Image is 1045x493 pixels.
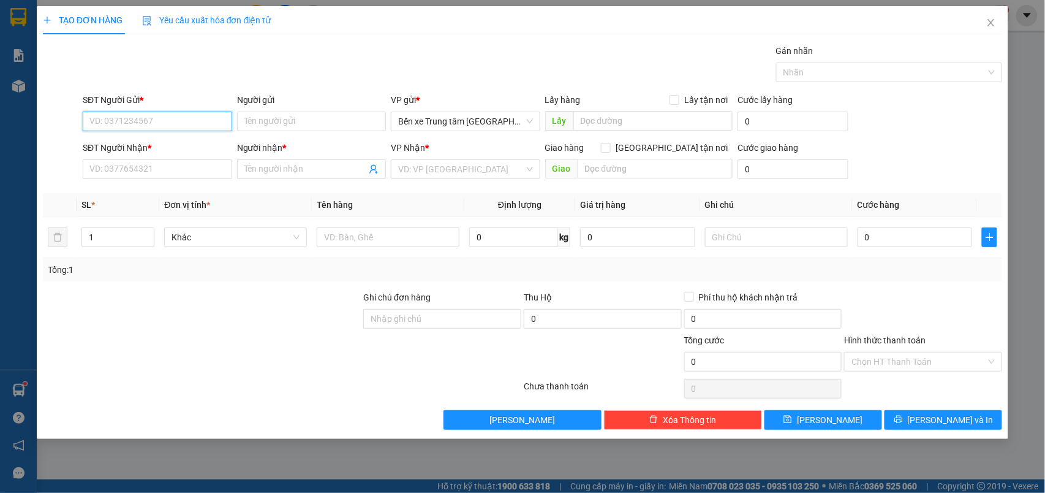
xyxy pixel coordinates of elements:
span: printer [894,415,903,425]
button: plus [982,227,997,247]
span: [PERSON_NAME] [490,413,556,427]
button: [PERSON_NAME] [443,410,602,430]
span: Lấy hàng [545,95,581,105]
div: SĐT Người Nhận [83,141,232,155]
span: kg [558,227,570,247]
div: SĐT Người Gửi [83,93,232,107]
div: VP gửi [391,93,540,107]
div: Người gửi [237,93,387,107]
label: Ghi chú đơn hàng [363,292,431,302]
span: Yêu cầu xuất hóa đơn điện tử [142,15,271,25]
button: printer[PERSON_NAME] và In [885,410,1002,430]
span: Giao hàng [545,143,584,153]
span: user-add [369,164,379,174]
span: Cước hàng [858,200,900,210]
span: Khác [172,228,300,246]
span: Tên hàng [317,200,353,210]
input: Cước giao hàng [738,159,848,179]
label: Cước giao hàng [738,143,798,153]
input: Dọc đường [578,159,733,178]
div: Người nhận [237,141,387,155]
div: Chưa thanh toán [522,380,683,401]
button: deleteXóa Thông tin [604,410,762,430]
button: delete [48,227,67,247]
span: close [986,18,996,28]
span: Tổng cước [684,335,725,345]
label: Hình thức thanh toán [844,335,926,345]
img: icon [142,16,152,26]
span: Giá trị hàng [580,200,625,210]
span: Thu Hộ [524,292,552,302]
div: Tổng: 1 [48,263,404,277]
span: SL [81,200,91,210]
span: Lấy tận nơi [679,93,733,107]
span: delete [649,415,658,425]
input: Ghi Chú [705,227,848,247]
span: Định lượng [498,200,541,210]
span: save [783,415,792,425]
span: Xóa Thông tin [663,413,716,427]
th: Ghi chú [700,193,853,217]
input: VD: Bàn, Ghế [317,227,459,247]
input: Ghi chú đơn hàng [363,309,521,329]
span: Phí thu hộ khách nhận trả [694,291,803,304]
span: plus [43,16,51,25]
label: Gán nhãn [776,46,813,56]
span: Đơn vị tính [164,200,210,210]
span: plus [983,232,997,242]
span: Giao [545,159,578,178]
span: [PERSON_NAME] và In [908,413,994,427]
input: Dọc đường [573,111,733,131]
button: Close [974,6,1008,40]
span: VP Nhận [391,143,425,153]
span: Lấy [545,111,573,131]
input: 0 [580,227,695,247]
input: Cước lấy hàng [738,112,848,131]
span: TẠO ĐƠN HÀNG [43,15,123,25]
button: save[PERSON_NAME] [764,410,882,430]
span: Bến xe Trung tâm Lào Cai [398,112,533,131]
span: [PERSON_NAME] [797,413,862,427]
span: [GEOGRAPHIC_DATA] tận nơi [611,141,733,155]
label: Cước lấy hàng [738,95,793,105]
